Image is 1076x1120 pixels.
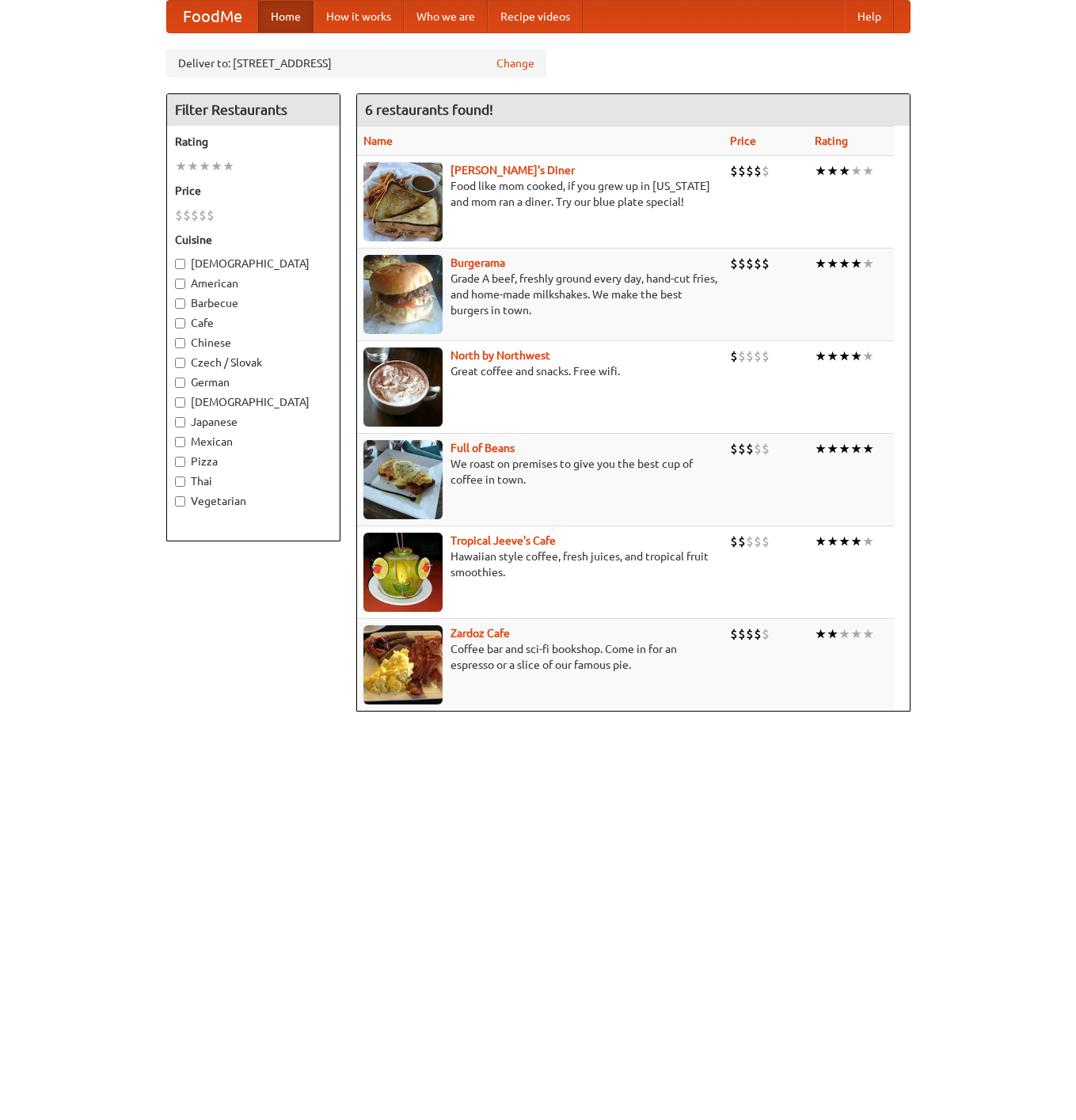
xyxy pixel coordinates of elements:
[762,255,770,272] li: $
[451,534,556,547] a: Tropical Jeeve's Cafe
[175,207,183,224] li: $
[762,440,770,457] li: $
[175,232,332,248] h5: Cuisine
[762,347,770,365] li: $
[363,533,443,612] img: jeeves.jpg
[488,1,583,32] a: Recipe videos
[862,625,874,643] li: ★
[746,347,754,365] li: $
[222,158,234,175] li: ★
[827,255,838,272] li: ★
[175,315,332,331] label: Cafe
[762,625,770,643] li: $
[175,279,185,289] input: American
[850,347,862,365] li: ★
[175,397,185,408] input: [DEMOGRAPHIC_DATA]
[363,347,443,427] img: north.jpg
[738,347,746,365] li: $
[175,378,185,388] input: German
[862,347,874,365] li: ★
[730,440,738,457] li: $
[183,207,191,224] li: $
[175,183,332,199] h5: Price
[838,162,850,180] li: ★
[862,533,874,550] li: ★
[175,318,185,328] input: Cafe
[175,473,332,489] label: Thai
[175,434,332,450] label: Mexican
[175,417,185,427] input: Japanese
[175,493,332,509] label: Vegetarian
[730,533,738,550] li: $
[258,1,314,32] a: Home
[175,476,185,487] input: Thai
[496,55,534,71] a: Change
[850,255,862,272] li: ★
[451,349,550,362] b: North by Northwest
[762,533,770,550] li: $
[175,454,332,469] label: Pizza
[363,363,717,379] p: Great coffee and snacks. Free wifi.
[175,394,332,410] label: [DEMOGRAPHIC_DATA]
[730,625,738,643] li: $
[175,355,332,370] label: Czech / Slovak
[838,440,850,457] li: ★
[363,255,443,334] img: burgerama.jpg
[850,533,862,550] li: ★
[738,440,746,457] li: $
[451,627,510,640] a: Zardoz Cafe
[175,457,185,467] input: Pizza
[754,162,762,180] li: $
[738,625,746,643] li: $
[363,135,393,147] a: Name
[363,178,717,210] p: Food like mom cooked, if you grew up in [US_STATE] and mom ran a diner. Try our blue plate special!
[167,94,340,126] h4: Filter Restaurants
[838,347,850,365] li: ★
[827,440,838,457] li: ★
[862,440,874,457] li: ★
[838,625,850,643] li: ★
[746,440,754,457] li: $
[815,533,827,550] li: ★
[314,1,404,32] a: How it works
[730,255,738,272] li: $
[862,162,874,180] li: ★
[451,164,575,177] a: [PERSON_NAME]'s Diner
[815,347,827,365] li: ★
[838,255,850,272] li: ★
[827,625,838,643] li: ★
[754,625,762,643] li: $
[363,625,443,704] img: zardoz.jpg
[738,162,746,180] li: $
[451,442,515,454] a: Full of Beans
[838,533,850,550] li: ★
[363,162,443,241] img: sallys.jpg
[850,625,862,643] li: ★
[815,135,848,147] a: Rating
[363,271,717,318] p: Grade A beef, freshly ground every day, hand-cut fries, and home-made milkshakes. We make the bes...
[754,440,762,457] li: $
[815,162,827,180] li: ★
[199,158,211,175] li: ★
[175,298,185,309] input: Barbecue
[746,255,754,272] li: $
[754,533,762,550] li: $
[827,162,838,180] li: ★
[815,255,827,272] li: ★
[175,335,332,351] label: Chinese
[862,255,874,272] li: ★
[175,134,332,150] h5: Rating
[730,162,738,180] li: $
[175,358,185,368] input: Czech / Slovak
[451,256,505,269] a: Burgerama
[175,496,185,507] input: Vegetarian
[175,295,332,311] label: Barbecue
[363,456,717,488] p: We roast on premises to give you the best cup of coffee in town.
[738,255,746,272] li: $
[175,275,332,291] label: American
[363,549,717,580] p: Hawaiian style coffee, fresh juices, and tropical fruit smoothies.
